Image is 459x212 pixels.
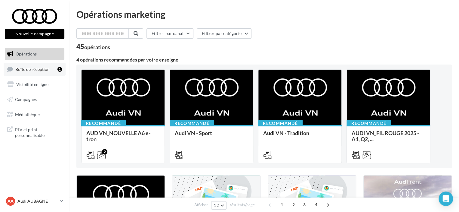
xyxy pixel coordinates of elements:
[5,195,64,207] a: AA Audi AUBAGNE
[4,78,66,91] a: Visibilité en ligne
[57,67,62,72] div: 1
[76,43,110,50] div: 45
[84,44,110,50] div: opérations
[4,63,66,76] a: Boîte de réception1
[4,123,66,141] a: PLV et print personnalisable
[230,202,255,208] span: résultats/page
[194,202,208,208] span: Afficher
[352,130,419,142] span: AUDI VN_FIL ROUGE 2025 - A1, Q2, ...
[16,51,37,56] span: Opérations
[4,93,66,106] a: Campagnes
[5,29,64,39] button: Nouvelle campagne
[102,149,107,154] div: 2
[347,120,391,127] div: Recommandé
[15,125,62,138] span: PLV et print personnalisable
[16,82,48,87] span: Visibilité en ligne
[4,108,66,121] a: Médiathèque
[81,120,126,127] div: Recommandé
[263,130,309,136] span: Audi VN - Tradition
[76,57,452,62] div: 4 opérations recommandées par votre enseigne
[86,130,150,142] span: AUD VN_NOUVELLE A6 e-tron
[8,198,14,204] span: AA
[15,97,37,102] span: Campagnes
[17,198,57,204] p: Audi AUBAGNE
[289,200,298,210] span: 2
[277,200,287,210] span: 1
[15,112,40,117] span: Médiathèque
[15,66,50,71] span: Boîte de réception
[300,200,309,210] span: 3
[211,201,226,210] button: 12
[170,120,214,127] div: Recommandé
[146,28,193,39] button: Filtrer par canal
[439,191,453,206] div: Open Intercom Messenger
[258,120,303,127] div: Recommandé
[197,28,251,39] button: Filtrer par catégorie
[4,48,66,60] a: Opérations
[311,200,321,210] span: 4
[175,130,212,136] span: Audi VN - Sport
[214,203,219,208] span: 12
[76,10,452,19] div: Opérations marketing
